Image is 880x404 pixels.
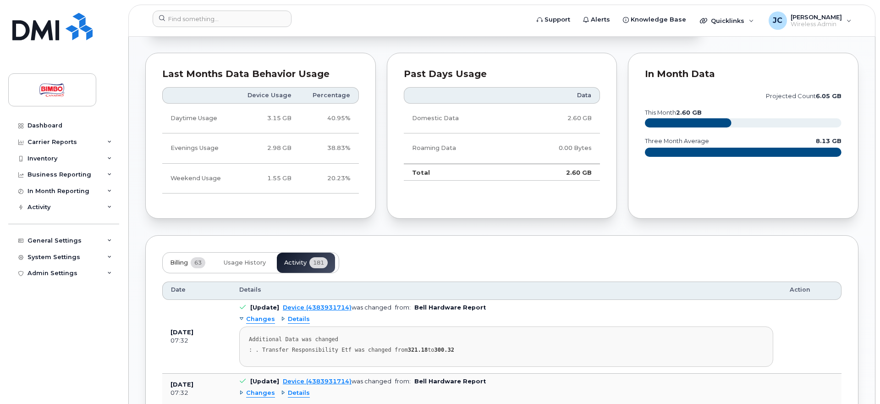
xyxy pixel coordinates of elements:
[530,11,577,29] a: Support
[153,11,291,27] input: Find something...
[631,15,686,24] span: Knowledge Base
[224,259,266,266] span: Usage History
[644,109,702,116] text: this month
[191,257,205,268] span: 63
[544,15,570,24] span: Support
[235,164,300,194] td: 1.55 GB
[644,138,709,144] text: three month average
[300,164,359,194] td: 20.23%
[773,15,782,26] span: JC
[404,70,600,79] div: Past Days Usage
[414,304,486,311] b: Bell Hardware Report
[162,133,359,163] tr: Weekdays from 6:00pm to 8:00am
[300,104,359,133] td: 40.95%
[170,337,223,345] div: 07:32
[162,164,359,194] tr: Friday from 6:00pm to Monday 8:00am
[171,286,186,294] span: Date
[762,11,858,30] div: Jeff Cantone
[514,133,600,163] td: 0.00 Bytes
[514,104,600,133] td: 2.60 GB
[676,109,702,116] tspan: 2.60 GB
[414,378,486,385] b: Bell Hardware Report
[235,104,300,133] td: 3.15 GB
[404,104,514,133] td: Domestic Data
[395,378,411,385] span: from:
[283,304,352,311] a: Device (4383931714)
[170,381,193,388] b: [DATE]
[781,282,841,300] th: Action
[170,329,193,336] b: [DATE]
[283,378,352,385] a: Device (4383931714)
[283,304,391,311] div: was changed
[249,347,764,354] div: : . Transfer Responsibility Etf was changed from to
[791,21,842,28] span: Wireless Admin
[514,87,600,104] th: Data
[288,389,310,398] span: Details
[288,315,310,324] span: Details
[300,133,359,163] td: 38.83%
[250,378,279,385] b: [Update]
[766,93,841,100] text: projected count
[162,70,359,79] div: Last Months Data Behavior Usage
[693,11,760,30] div: Quicklinks
[300,87,359,104] th: Percentage
[408,347,428,353] strong: 321.18
[235,133,300,163] td: 2.98 GB
[711,17,744,24] span: Quicklinks
[239,286,261,294] span: Details
[577,11,616,29] a: Alerts
[816,138,841,144] text: 8.13 GB
[235,87,300,104] th: Device Usage
[170,259,188,266] span: Billing
[246,389,275,398] span: Changes
[246,315,275,324] span: Changes
[170,389,223,397] div: 07:32
[395,304,411,311] span: from:
[404,164,514,181] td: Total
[249,336,764,343] div: Additional Data was changed
[162,104,235,133] td: Daytime Usage
[404,133,514,163] td: Roaming Data
[514,164,600,181] td: 2.60 GB
[162,164,235,194] td: Weekend Usage
[616,11,693,29] a: Knowledge Base
[791,13,842,21] span: [PERSON_NAME]
[591,15,610,24] span: Alerts
[250,304,279,311] b: [Update]
[816,93,841,100] tspan: 6.05 GB
[434,347,454,353] strong: 300.32
[162,133,235,163] td: Evenings Usage
[283,378,391,385] div: was changed
[645,70,841,79] div: In Month Data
